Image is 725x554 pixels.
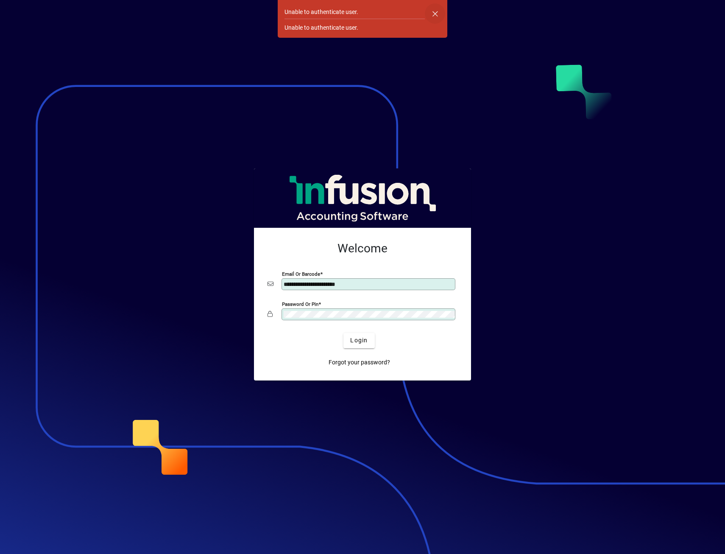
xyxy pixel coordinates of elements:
[343,333,374,348] button: Login
[329,358,390,367] span: Forgot your password?
[350,336,368,345] span: Login
[282,301,318,307] mat-label: Password or Pin
[325,355,393,370] a: Forgot your password?
[282,271,320,277] mat-label: Email or Barcode
[268,241,457,256] h2: Welcome
[284,8,358,17] div: Unable to authenticate user.
[284,23,358,32] div: Unable to authenticate user.
[425,3,445,24] button: Dismiss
